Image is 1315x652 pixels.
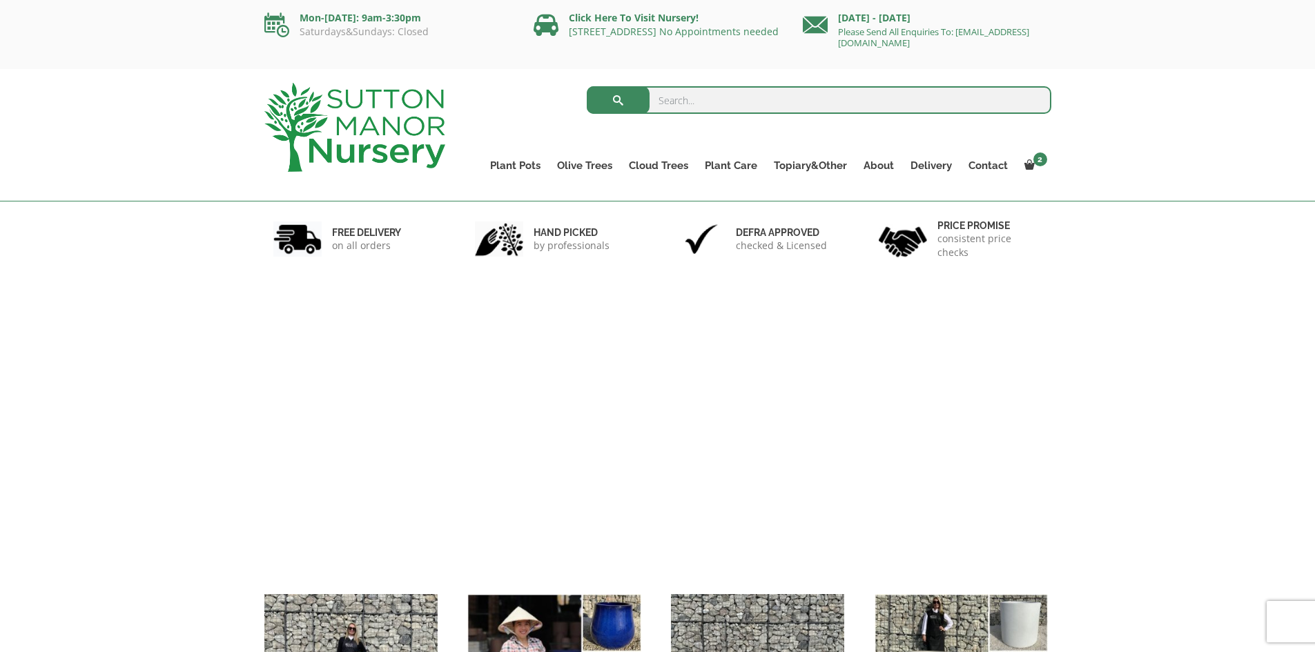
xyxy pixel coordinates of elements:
img: 2.jpg [475,221,523,257]
img: 1.jpg [273,221,322,257]
p: consistent price checks [937,232,1042,259]
h6: hand picked [534,226,610,239]
a: Delivery [902,156,960,175]
a: Olive Trees [549,156,621,175]
h6: Defra approved [736,226,827,239]
p: Mon-[DATE]: 9am-3:30pm [264,10,513,26]
a: Topiary&Other [766,156,855,175]
p: Saturdays&Sundays: Closed [264,26,513,37]
a: 2 [1016,156,1051,175]
a: About [855,156,902,175]
span: 2 [1033,152,1047,166]
a: Click Here To Visit Nursery! [569,11,699,24]
img: 4.jpg [879,218,927,260]
h6: FREE DELIVERY [332,226,401,239]
p: by professionals [534,239,610,253]
p: [DATE] - [DATE] [803,10,1051,26]
a: [STREET_ADDRESS] No Appointments needed [569,25,779,38]
input: Search... [587,86,1051,114]
h6: Price promise [937,219,1042,232]
img: 3.jpg [677,221,725,257]
a: Plant Care [697,156,766,175]
a: Cloud Trees [621,156,697,175]
p: on all orders [332,239,401,253]
a: Contact [960,156,1016,175]
a: Plant Pots [482,156,549,175]
img: logo [264,83,445,172]
p: checked & Licensed [736,239,827,253]
a: Please Send All Enquiries To: [EMAIL_ADDRESS][DOMAIN_NAME] [838,26,1029,49]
